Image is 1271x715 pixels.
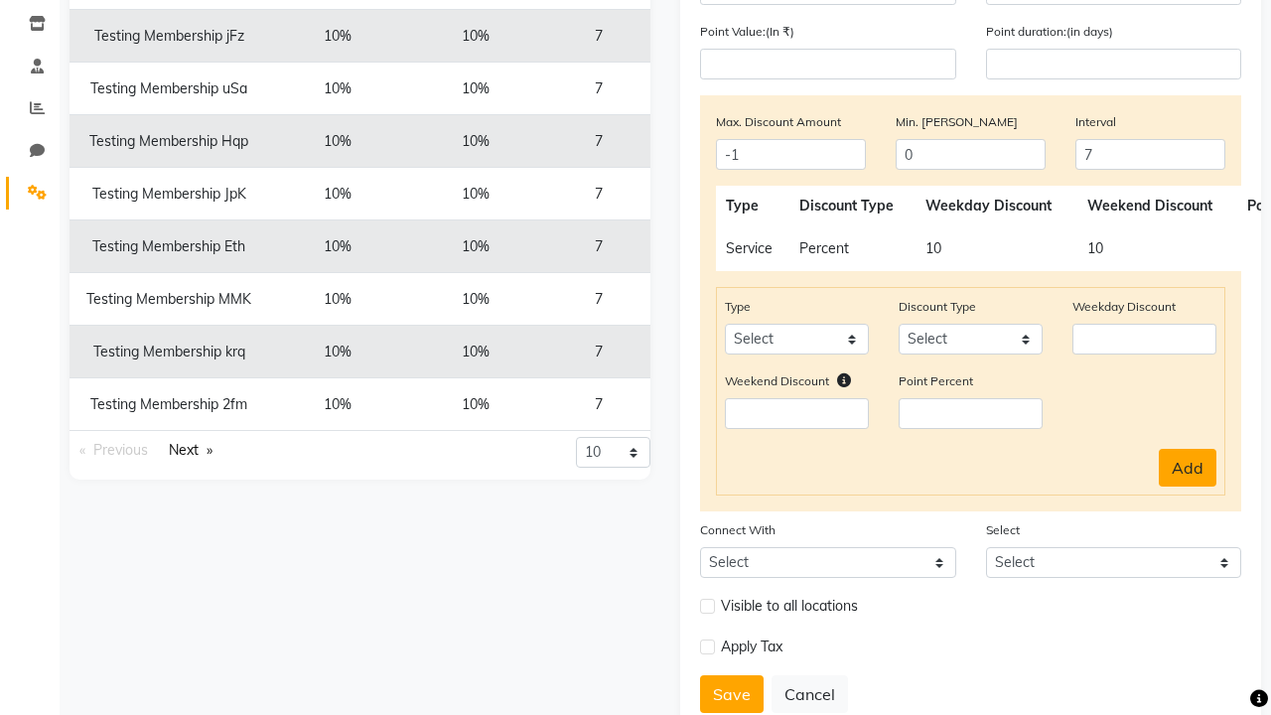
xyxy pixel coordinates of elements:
[159,437,222,464] a: Next
[916,186,1076,226] th: Weekday Discount
[268,10,407,63] td: 10%
[545,63,652,115] td: 7
[545,220,652,273] td: 7
[407,273,545,326] td: 10%
[899,298,976,316] label: Discount Type
[716,113,841,131] label: Max. Discount Amount
[70,220,268,273] td: Testing Membership Eth
[268,63,407,115] td: 10%
[725,372,829,390] label: Weekend Discount
[721,596,858,617] span: Visible to all locations
[1159,449,1216,487] button: Add
[93,441,148,459] span: Previous
[70,273,268,326] td: Testing Membership MMK
[916,226,1076,271] td: 10
[268,326,407,378] td: 10%
[407,10,545,63] td: 10%
[70,378,268,431] td: Testing Membership 2fm
[268,168,407,220] td: 10%
[70,437,346,464] nav: Pagination
[725,298,751,316] label: Type
[1077,186,1237,226] th: Weekend Discount
[545,115,652,168] td: 7
[986,521,1020,539] label: Select
[407,220,545,273] td: 10%
[407,168,545,220] td: 10%
[70,326,268,378] td: Testing Membership krq
[700,521,776,539] label: Connect With
[700,675,764,713] button: Save
[899,372,973,390] label: Point Percent
[716,186,789,226] th: Type
[70,63,268,115] td: Testing Membership uSa
[545,326,652,378] td: 7
[268,273,407,326] td: 10%
[545,10,652,63] td: 7
[407,63,545,115] td: 10%
[70,168,268,220] td: Testing Membership JpK
[545,273,652,326] td: 7
[70,10,268,63] td: Testing Membership jFz
[407,378,545,431] td: 10%
[545,168,652,220] td: 7
[407,326,545,378] td: 10%
[545,378,652,431] td: 7
[1075,113,1116,131] label: Interval
[789,226,916,271] td: Percent
[896,113,1018,131] label: Min. [PERSON_NAME]
[407,115,545,168] td: 10%
[986,23,1113,41] label: Point duration:(in days)
[772,675,848,713] button: Cancel
[70,115,268,168] td: Testing Membership Hqp
[268,378,407,431] td: 10%
[716,226,789,271] td: Service
[721,637,782,657] span: Apply Tax
[1077,226,1237,271] td: 10
[268,115,407,168] td: 10%
[1072,298,1176,316] label: Weekday Discount
[789,186,916,226] th: Discount Type
[268,220,407,273] td: 10%
[700,23,794,41] label: Point Value:(In ₹)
